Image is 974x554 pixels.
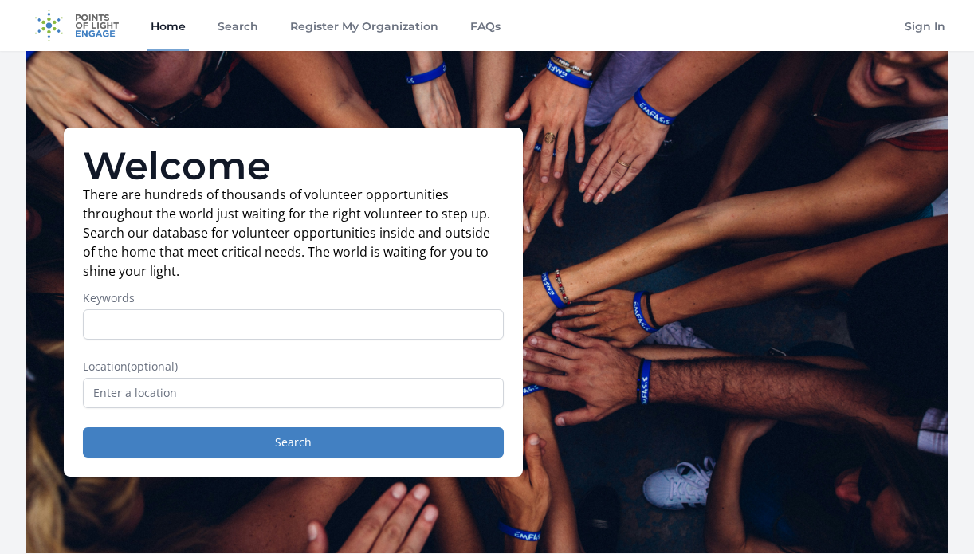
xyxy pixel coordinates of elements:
p: There are hundreds of thousands of volunteer opportunities throughout the world just waiting for ... [83,185,504,281]
h1: Welcome [83,147,504,185]
label: Location [83,359,504,375]
span: (optional) [128,359,178,374]
label: Keywords [83,290,504,306]
button: Search [83,427,504,458]
input: Enter a location [83,378,504,408]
